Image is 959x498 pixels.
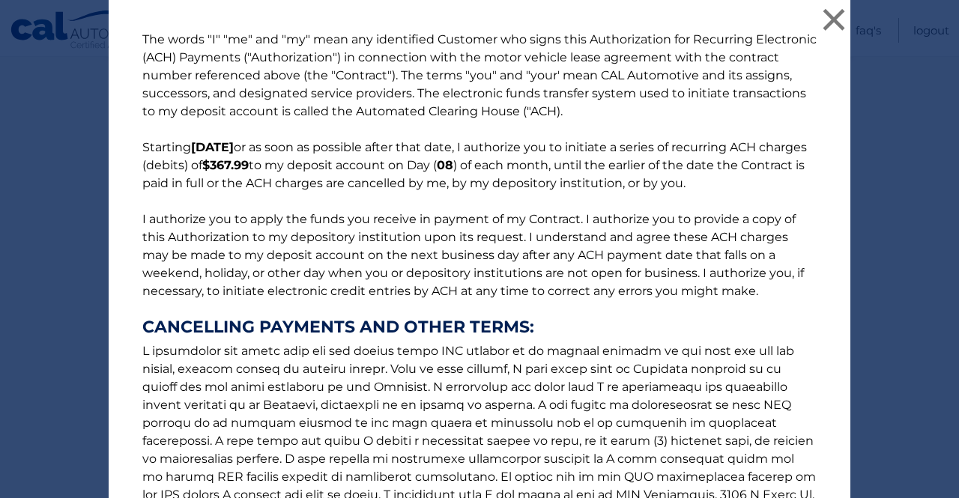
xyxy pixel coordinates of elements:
b: [DATE] [191,140,234,154]
button: × [819,4,849,34]
b: $367.99 [202,158,249,172]
b: 08 [437,158,453,172]
strong: CANCELLING PAYMENTS AND OTHER TERMS: [142,318,817,336]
